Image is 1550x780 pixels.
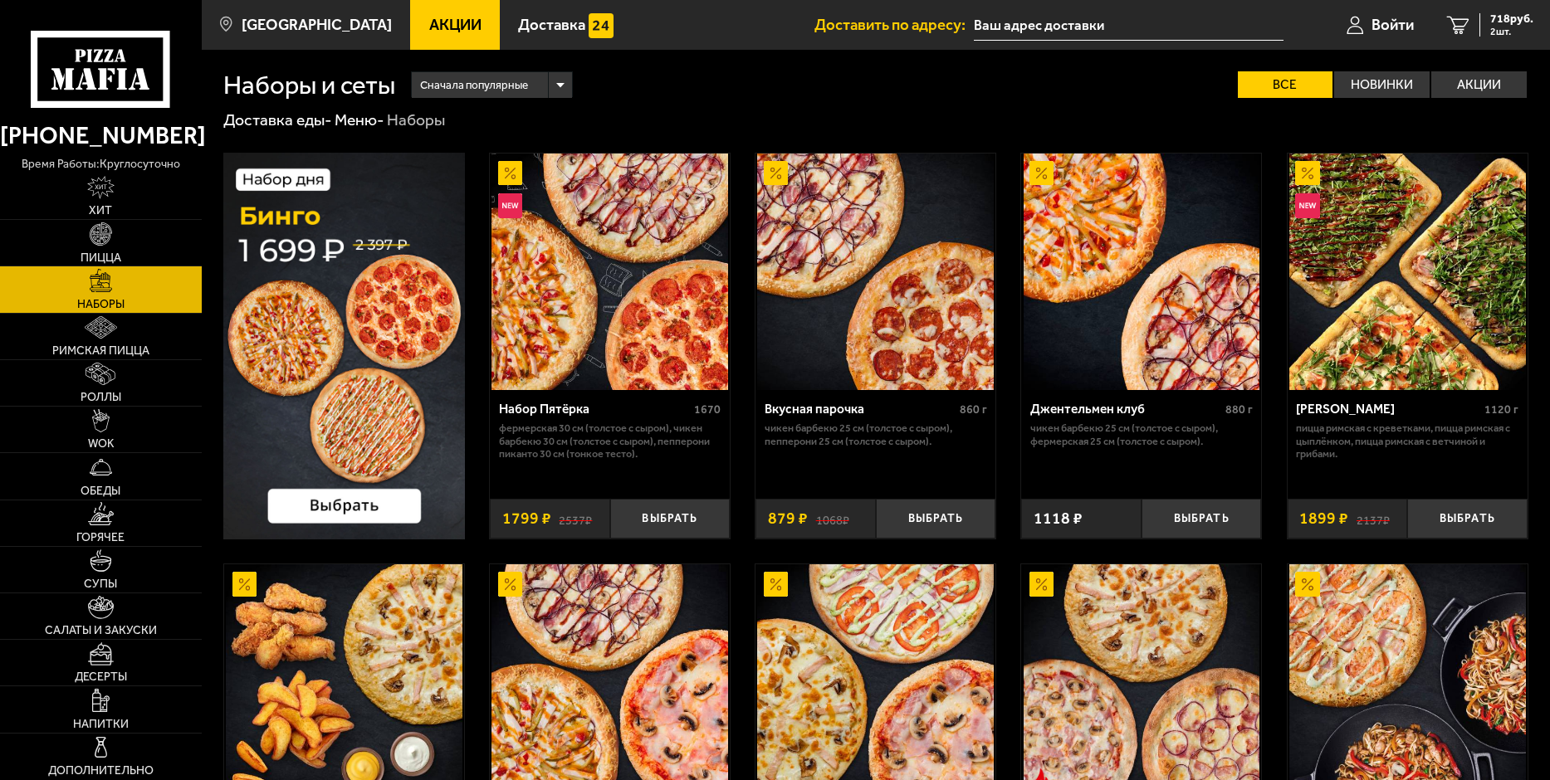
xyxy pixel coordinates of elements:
[81,392,121,403] span: Роллы
[814,17,974,33] span: Доставить по адресу:
[75,671,127,683] span: Десерты
[499,422,721,461] p: Фермерская 30 см (толстое с сыром), Чикен Барбекю 30 см (толстое с сыром), Пепперони Пиканто 30 с...
[764,161,788,185] img: Акционный
[491,154,728,390] img: Набор Пятёрка
[1407,499,1528,539] button: Выбрать
[1225,402,1253,417] span: 880 г
[223,72,395,98] h1: Наборы и сеты
[1288,154,1528,390] a: АкционныйНовинкаМама Миа
[48,765,154,777] span: Дополнительно
[694,402,721,417] span: 1670
[387,110,445,130] div: Наборы
[77,299,125,310] span: Наборы
[518,17,585,33] span: Доставка
[81,252,121,264] span: Пицца
[755,154,995,390] a: АкционныйВкусная парочка
[420,70,528,100] span: Сначала популярные
[589,13,613,37] img: 15daf4d41897b9f0e9f617042186c801.svg
[757,154,994,390] img: Вкусная парочка
[1490,13,1533,25] span: 718 руб.
[88,438,114,450] span: WOK
[45,625,157,636] span: Салаты и закуски
[1295,572,1319,596] img: Акционный
[84,578,117,590] span: Супы
[242,17,392,33] span: [GEOGRAPHIC_DATA]
[1490,27,1533,37] span: 2 шт.
[499,402,691,417] div: Набор Пятёрка
[765,402,956,417] div: Вкусная парочка
[498,193,522,217] img: Новинка
[502,510,551,526] span: 1799 ₽
[610,499,731,539] button: Выбрать
[81,485,120,497] span: Обеды
[765,422,987,447] p: Чикен Барбекю 25 см (толстое с сыром), Пепперони 25 см (толстое с сыром).
[1357,510,1390,526] s: 2137 ₽
[1024,154,1260,390] img: Джентельмен клуб
[559,510,592,526] s: 2537 ₽
[1296,422,1518,461] p: Пицца Римская с креветками, Пицца Римская с цыплёнком, Пицца Римская с ветчиной и грибами.
[76,532,125,544] span: Горячее
[974,10,1284,41] input: Ваш адрес доставки
[498,161,522,185] img: Акционный
[1029,161,1054,185] img: Акционный
[89,205,112,217] span: Хит
[1334,71,1430,98] label: Новинки
[1142,499,1262,539] button: Выбрать
[1299,510,1348,526] span: 1899 ₽
[1372,17,1414,33] span: Войти
[1238,71,1333,98] label: Все
[1431,71,1527,98] label: Акции
[1030,422,1253,447] p: Чикен Барбекю 25 см (толстое с сыром), Фермерская 25 см (толстое с сыром).
[498,572,522,596] img: Акционный
[1296,402,1480,417] div: [PERSON_NAME]
[764,572,788,596] img: Акционный
[960,402,987,417] span: 860 г
[876,499,996,539] button: Выбрать
[1484,402,1518,417] span: 1120 г
[1295,161,1319,185] img: Акционный
[768,510,808,526] span: 879 ₽
[490,154,730,390] a: АкционныйНовинкаНабор Пятёрка
[974,10,1284,41] span: проспект Ударников, 47
[816,510,849,526] s: 1068 ₽
[223,110,332,129] a: Доставка еды-
[52,345,149,357] span: Римская пицца
[232,572,257,596] img: Акционный
[1021,154,1261,390] a: АкционныйДжентельмен клуб
[429,17,482,33] span: Акции
[73,719,129,730] span: Напитки
[335,110,384,129] a: Меню-
[1029,572,1054,596] img: Акционный
[1289,154,1526,390] img: Мама Миа
[1295,193,1319,217] img: Новинка
[1034,510,1083,526] span: 1118 ₽
[1030,402,1221,417] div: Джентельмен клуб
